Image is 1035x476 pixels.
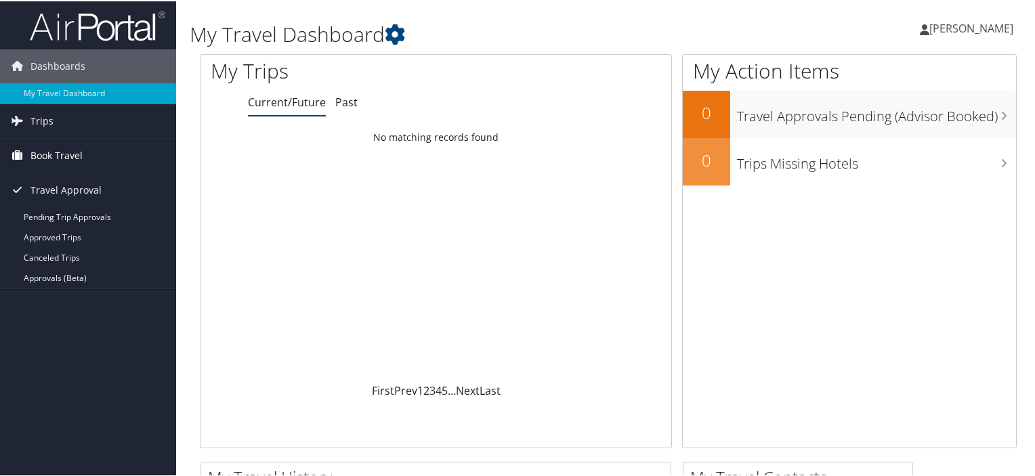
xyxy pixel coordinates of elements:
[442,382,448,397] a: 5
[429,382,436,397] a: 3
[30,137,83,171] span: Book Travel
[737,99,1016,125] h3: Travel Approvals Pending (Advisor Booked)
[372,382,394,397] a: First
[30,172,102,206] span: Travel Approval
[683,148,730,171] h2: 0
[190,19,748,47] h1: My Travel Dashboard
[683,56,1016,84] h1: My Action Items
[200,124,671,148] td: No matching records found
[30,9,165,41] img: airportal-logo.png
[423,382,429,397] a: 2
[683,100,730,123] h2: 0
[683,137,1016,184] a: 0Trips Missing Hotels
[211,56,465,84] h1: My Trips
[417,382,423,397] a: 1
[30,48,85,82] span: Dashboards
[683,89,1016,137] a: 0Travel Approvals Pending (Advisor Booked)
[30,103,54,137] span: Trips
[920,7,1027,47] a: [PERSON_NAME]
[480,382,501,397] a: Last
[456,382,480,397] a: Next
[448,382,456,397] span: …
[248,93,326,108] a: Current/Future
[394,382,417,397] a: Prev
[737,146,1016,172] h3: Trips Missing Hotels
[436,382,442,397] a: 4
[929,20,1013,35] span: [PERSON_NAME]
[335,93,358,108] a: Past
